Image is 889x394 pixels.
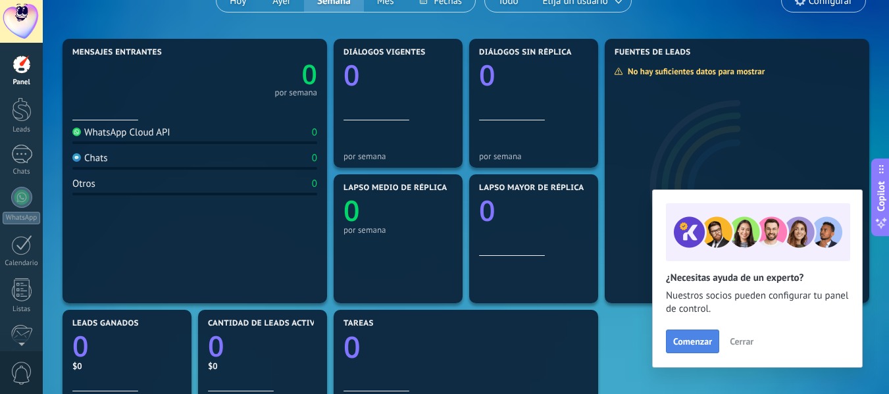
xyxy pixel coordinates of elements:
span: Copilot [875,181,888,211]
a: 0 [343,327,588,367]
text: 0 [343,55,360,94]
text: 0 [479,191,495,230]
div: No hay suficientes datos para mostrar [614,66,774,77]
div: por semana [343,151,453,161]
div: por semana [343,225,453,235]
div: 0 [312,178,317,190]
div: por semana [479,151,588,161]
span: Tareas [343,319,374,328]
div: Leads [3,126,41,134]
div: $0 [208,360,317,372]
div: 0 [312,126,317,139]
text: 0 [72,326,89,365]
div: $0 [72,360,182,372]
span: Lapso mayor de réplica [479,184,584,193]
text: 0 [343,191,360,230]
span: Cantidad de leads activos [208,319,326,328]
text: 0 [479,55,495,94]
div: Calendario [3,259,41,268]
div: 0 [312,152,317,164]
button: Comenzar [666,330,719,353]
div: Otros [72,178,95,190]
span: Leads ganados [72,319,139,328]
span: Nuestros socios pueden configurar tu panel de control. [666,289,849,316]
img: WhatsApp Cloud API [72,128,81,136]
text: 0 [343,327,361,367]
div: Panel [3,78,41,87]
span: Mensajes entrantes [72,48,162,57]
div: WhatsApp [3,212,40,224]
span: Comenzar [673,337,712,346]
span: Fuentes de leads [615,48,691,57]
a: 0 [208,326,317,365]
text: 0 [208,326,224,365]
span: Lapso medio de réplica [343,184,447,193]
div: Listas [3,305,41,314]
div: Chats [3,168,41,176]
img: Chats [72,153,81,162]
button: Cerrar [724,332,759,351]
span: Cerrar [730,337,753,346]
h2: ¿Necesitas ayuda de un experto? [666,272,849,284]
span: Diálogos sin réplica [479,48,572,57]
a: 0 [72,326,182,365]
div: Chats [72,152,108,164]
text: 0 [302,56,317,93]
a: 0 [195,56,317,93]
div: WhatsApp Cloud API [72,126,170,139]
div: por semana [274,89,317,96]
span: Diálogos vigentes [343,48,426,57]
